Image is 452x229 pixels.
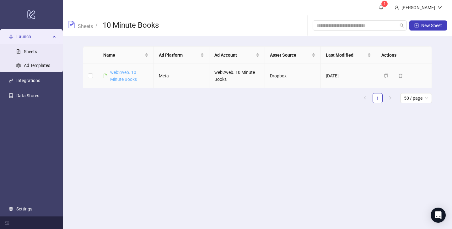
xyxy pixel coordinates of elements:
[384,74,388,78] span: copy
[159,52,199,59] span: Ad Platform
[16,30,51,43] span: Launch
[384,2,386,6] span: 1
[431,208,446,223] div: Open Intercom Messenger
[363,96,367,100] span: left
[414,23,419,28] span: plus-square
[103,20,159,31] h3: 10 Minute Books
[360,93,370,103] button: left
[95,20,98,31] li: /
[16,206,32,211] a: Settings
[214,52,255,59] span: Ad Account
[265,64,320,88] td: Dropbox
[385,93,395,103] button: right
[409,20,447,31] button: New Sheet
[398,74,403,78] span: delete
[265,47,320,64] th: Asset Source
[5,221,9,225] span: menu-fold
[209,64,265,88] td: web2web. 10 Minute Books
[321,47,376,64] th: Last Modified
[395,5,399,10] span: user
[379,5,383,9] span: bell
[421,23,442,28] span: New Sheet
[321,64,376,88] td: [DATE]
[77,22,94,29] a: Sheets
[326,52,366,59] span: Last Modified
[373,93,383,103] li: 1
[400,93,432,103] div: Page Size
[16,78,40,83] a: Integrations
[24,63,50,68] a: Ad Templates
[399,4,438,11] div: [PERSON_NAME]
[9,34,13,39] span: rocket
[209,47,265,64] th: Ad Account
[154,64,209,88] td: Meta
[385,93,395,103] li: Next Page
[388,96,392,100] span: right
[400,23,404,28] span: search
[103,74,108,78] span: file
[154,47,209,64] th: Ad Platform
[110,70,137,82] a: web2web. 10 Minute Books
[373,93,382,103] a: 1
[270,52,310,59] span: Asset Source
[68,21,75,28] span: file-text
[103,52,143,59] span: Name
[16,93,39,98] a: Data Stores
[360,93,370,103] li: Previous Page
[376,47,432,64] th: Actions
[381,1,388,7] sup: 1
[98,47,154,64] th: Name
[438,5,442,10] span: down
[404,93,428,103] span: 50 / page
[24,49,37,54] a: Sheets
